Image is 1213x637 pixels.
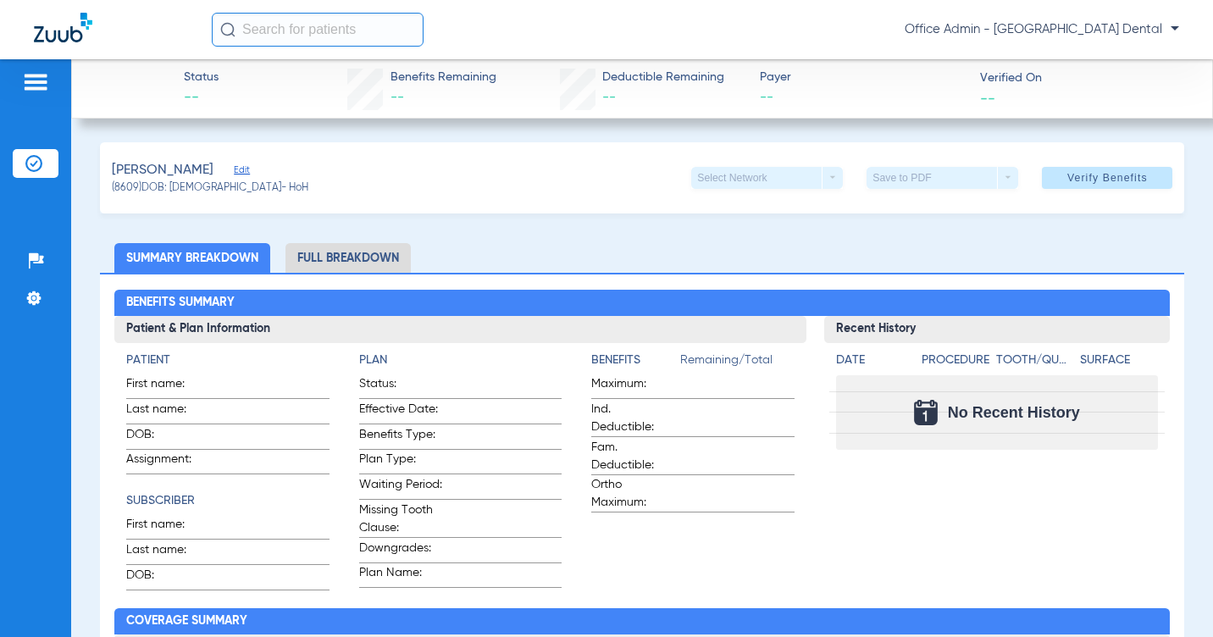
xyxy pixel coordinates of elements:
[996,352,1074,375] app-breakdown-title: Tooth/Quad
[359,352,562,369] h4: Plan
[980,89,995,107] span: --
[114,316,806,343] h3: Patient & Plan Information
[112,181,308,197] span: (8609) DOB: [DEMOGRAPHIC_DATA] - HoH
[948,404,1080,421] span: No Recent History
[1080,352,1158,369] h4: Surface
[126,352,329,369] h4: Patient
[184,69,219,86] span: Status
[359,564,442,587] span: Plan Name:
[285,243,411,273] li: Full Breakdown
[126,451,209,474] span: Assignment:
[905,21,1179,38] span: Office Admin - [GEOGRAPHIC_DATA] Dental
[824,316,1170,343] h3: Recent History
[126,567,209,590] span: DOB:
[1042,167,1172,189] button: Verify Benefits
[114,290,1170,317] h2: Benefits Summary
[680,352,794,375] span: Remaining/Total
[126,401,209,424] span: Last name:
[126,516,209,539] span: First name:
[126,492,329,510] h4: Subscriber
[114,243,270,273] li: Summary Breakdown
[359,540,442,562] span: Downgrades:
[390,69,496,86] span: Benefits Remaining
[1080,352,1158,375] app-breakdown-title: Surface
[126,426,209,449] span: DOB:
[591,352,680,375] app-breakdown-title: Benefits
[914,400,938,425] img: Calendar
[760,87,966,108] span: --
[126,375,209,398] span: First name:
[112,160,213,181] span: [PERSON_NAME]
[591,375,674,398] span: Maximum:
[591,439,674,474] span: Fam. Deductible:
[591,476,674,512] span: Ortho Maximum:
[34,13,92,42] img: Zuub Logo
[114,608,1170,635] h2: Coverage Summary
[220,22,235,37] img: Search Icon
[390,91,404,104] span: --
[234,164,249,180] span: Edit
[602,91,616,104] span: --
[1067,171,1148,185] span: Verify Benefits
[591,352,680,369] h4: Benefits
[591,401,674,436] span: Ind. Deductible:
[126,541,209,564] span: Last name:
[760,69,966,86] span: Payer
[212,13,424,47] input: Search for patients
[359,501,442,537] span: Missing Tooth Clause:
[22,72,49,92] img: hamburger-icon
[359,401,442,424] span: Effective Date:
[980,69,1186,87] span: Verified On
[359,375,442,398] span: Status:
[359,451,442,474] span: Plan Type:
[922,352,991,369] h4: Procedure
[359,476,442,499] span: Waiting Period:
[996,352,1074,369] h4: Tooth/Quad
[836,352,907,375] app-breakdown-title: Date
[359,426,442,449] span: Benefits Type:
[184,87,219,108] span: --
[836,352,907,369] h4: Date
[922,352,991,375] app-breakdown-title: Procedure
[602,69,724,86] span: Deductible Remaining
